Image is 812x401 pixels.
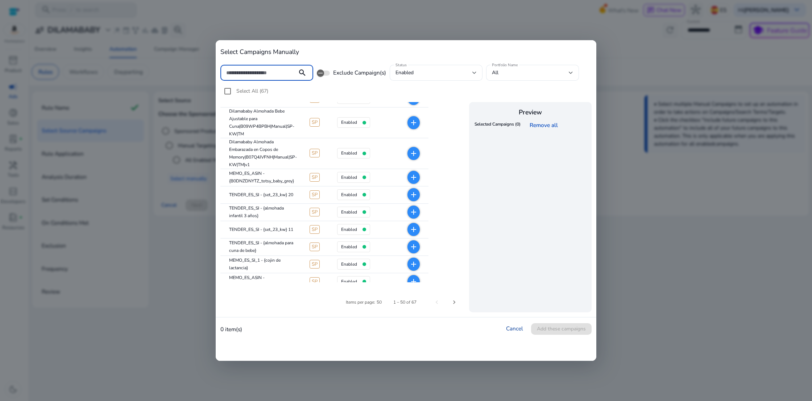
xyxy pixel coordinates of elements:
a: Cancel [506,325,523,332]
img: tab_domain_overview_orange.svg [30,42,36,48]
mat-icon: add [409,242,418,251]
h4: enabled [341,279,357,284]
h4: enabled [341,227,357,232]
mat-icon: add [409,260,418,269]
mat-cell: Dilamababy Almohada Bebe Ajustable para Cuna|B09WP4BPBH|Manual|SP-KW|TM [220,107,304,138]
mat-icon: add [409,208,418,216]
mat-cell: TENDER_ES_SI - {almohada para cuna de bebe} [220,239,304,256]
h4: enabled [341,262,357,267]
h4: enabled [341,175,357,180]
mat-icon: add [409,149,418,158]
span: All [492,69,498,76]
mat-cell: TENDER_ES_SI - {almohada infantil 3 años} [220,204,304,221]
mat-cell: MEMO_ES_ASIN - {B0DNZDNYTZ_totsy_baby_grey} [220,169,304,186]
mat-cell: MEMO_ES_SI_1 - {cojin de lactancia} [220,256,304,273]
div: 50 [377,299,382,305]
span: Exclude Campaign(s) [333,69,386,77]
h4: enabled [341,120,357,125]
mat-icon: add [409,277,418,286]
mat-cell: TENDER_ES_SI - {set_23_kw} 20 [220,186,304,204]
h4: enabled [341,192,357,197]
span: SP [310,208,320,216]
span: SP [310,260,320,269]
mat-icon: add [409,118,418,127]
h4: enabled [341,244,357,249]
span: SP [310,277,320,286]
img: tab_keywords_by_traffic_grey.svg [73,42,79,48]
div: Keyword (traffico) [81,43,120,47]
span: SP [310,190,320,199]
span: Select All (67) [236,88,268,94]
div: Items per page: [346,299,375,305]
h4: Select Campaigns Manually [220,48,592,56]
span: SP [310,149,320,157]
div: Dominio [38,43,55,47]
th: Selected Campaigns (0) [473,119,522,131]
mat-icon: add [409,173,418,182]
h4: enabled [341,151,357,156]
div: 1 – 50 of 67 [393,299,417,305]
img: logo_orange.svg [12,12,17,17]
mat-label: Status [395,62,407,67]
span: SP [310,225,320,234]
div: v 4.0.25 [20,12,36,17]
a: Remove all [529,121,561,129]
span: SP [310,242,320,251]
div: [PERSON_NAME]: [DOMAIN_NAME] [19,19,104,25]
mat-cell: Dilamababy Almohada Embarazada en Copos de Memory|B07Q4JVFNH|Manual|SP-KW|TM|v1 [220,138,304,169]
span: SP [310,118,320,127]
p: 0 item(s) [220,325,242,333]
mat-cell: TENDER_ES_SI - {set_23_kw} 11 [220,221,304,239]
mat-icon: add [409,190,418,199]
button: Next page [446,294,463,311]
span: SP [310,173,320,182]
mat-cell: MEMO_ES_ASIN - {B07VLNFMYS_NIIMO_bianco_Pois} [220,273,304,291]
h4: enabled [341,210,357,215]
mat-icon: search [294,68,311,77]
h4: Preview [473,109,588,116]
mat-icon: add [409,225,418,234]
img: website_grey.svg [12,19,17,25]
mat-label: Portfolio Name [492,62,518,67]
span: enabled [395,69,414,76]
